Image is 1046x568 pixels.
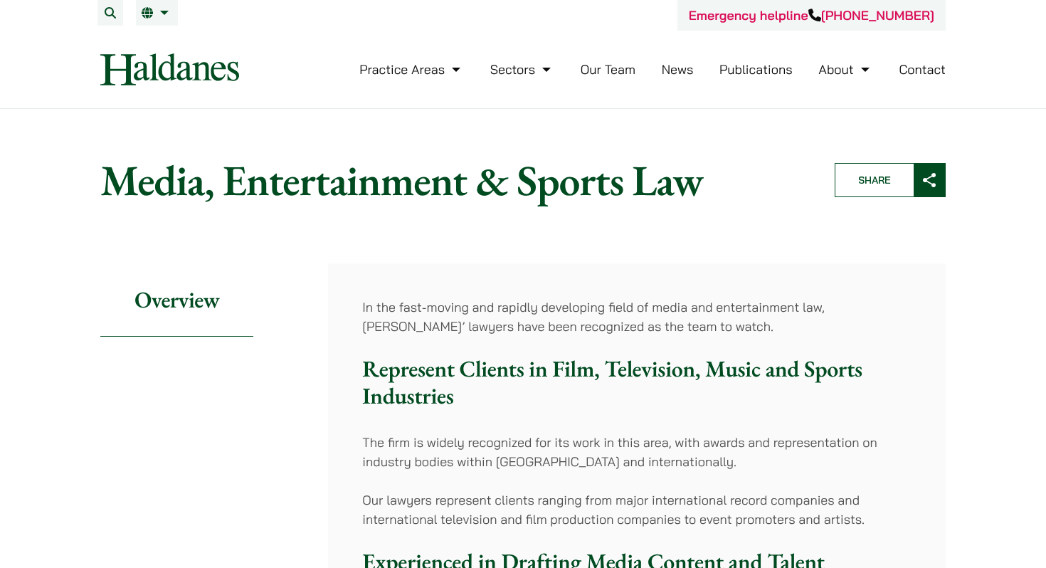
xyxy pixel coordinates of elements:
[662,61,694,78] a: News
[100,154,810,206] h1: Media, Entertainment & Sports Law
[362,490,912,529] p: Our lawyers represent clients ranging from major international record companies and international...
[362,433,912,471] p: The firm is widely recognized for its work in this area, with awards and representation on indust...
[818,61,872,78] a: About
[362,298,912,336] p: In the fast-moving and rapidly developing field of media and entertainment law, [PERSON_NAME]’ la...
[359,61,464,78] a: Practice Areas
[362,355,912,410] h3: Represent Clients in Film, Television, Music and Sports Industries
[100,263,253,337] h2: Overview
[142,7,172,19] a: EN
[100,53,239,85] img: Logo of Haldanes
[899,61,946,78] a: Contact
[835,163,946,197] button: Share
[490,61,554,78] a: Sectors
[835,164,914,196] span: Share
[719,61,793,78] a: Publications
[689,7,934,23] a: Emergency helpline[PHONE_NUMBER]
[581,61,635,78] a: Our Team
